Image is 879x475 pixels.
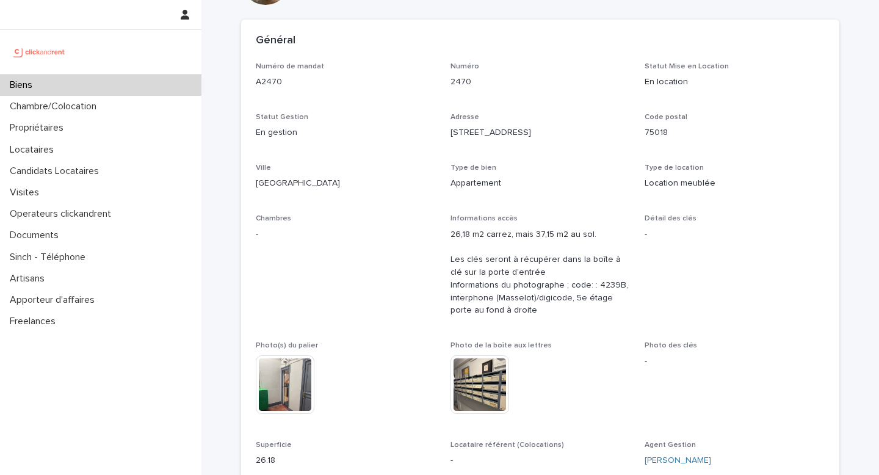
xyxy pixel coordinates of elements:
p: Biens [5,79,42,91]
p: Propriétaires [5,122,73,134]
h2: Général [256,34,295,48]
span: Photo(s) du palier [256,342,318,349]
p: Apporteur d'affaires [5,294,104,306]
span: Chambres [256,215,291,222]
span: Photo de la boîte aux lettres [450,342,552,349]
p: Visites [5,187,49,198]
p: Documents [5,230,68,241]
span: Adresse [450,114,479,121]
span: Type de location [645,164,704,172]
p: 2470 [450,76,631,89]
span: Numéro [450,63,479,70]
p: [GEOGRAPHIC_DATA] [256,177,436,190]
span: Locataire référent (Colocations) [450,441,564,449]
a: [PERSON_NAME] [645,454,711,467]
span: Photo des clés [645,342,697,349]
span: Détail des clés [645,215,696,222]
p: 75018 [645,126,825,139]
p: - [450,454,631,467]
p: Appartement [450,177,631,190]
p: Sinch - Téléphone [5,252,95,263]
p: Chambre/Colocation [5,101,106,112]
span: Informations accès [450,215,518,222]
p: Freelances [5,316,65,327]
span: Code postal [645,114,687,121]
p: A2470 [256,76,436,89]
p: - [645,228,825,241]
p: - [256,228,436,241]
span: Ville [256,164,271,172]
span: Type de bien [450,164,496,172]
img: UCB0brd3T0yccxBKYDjQ [10,40,69,64]
p: - [645,355,825,368]
span: Agent Gestion [645,441,696,449]
p: 26.18 [256,454,436,467]
p: En gestion [256,126,436,139]
p: 26,18 m2 carrez, mais 37,15 m2 au sol. Les clés seront à récupérer dans la boîte à clé sur la por... [450,228,631,317]
p: En location [645,76,825,89]
p: Candidats Locataires [5,165,109,177]
p: [STREET_ADDRESS] [450,126,631,139]
p: Locataires [5,144,63,156]
span: Numéro de mandat [256,63,324,70]
p: Location meublée [645,177,825,190]
span: Superficie [256,441,292,449]
p: Artisans [5,273,54,285]
span: Statut Gestion [256,114,308,121]
span: Statut Mise en Location [645,63,729,70]
p: Operateurs clickandrent [5,208,121,220]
